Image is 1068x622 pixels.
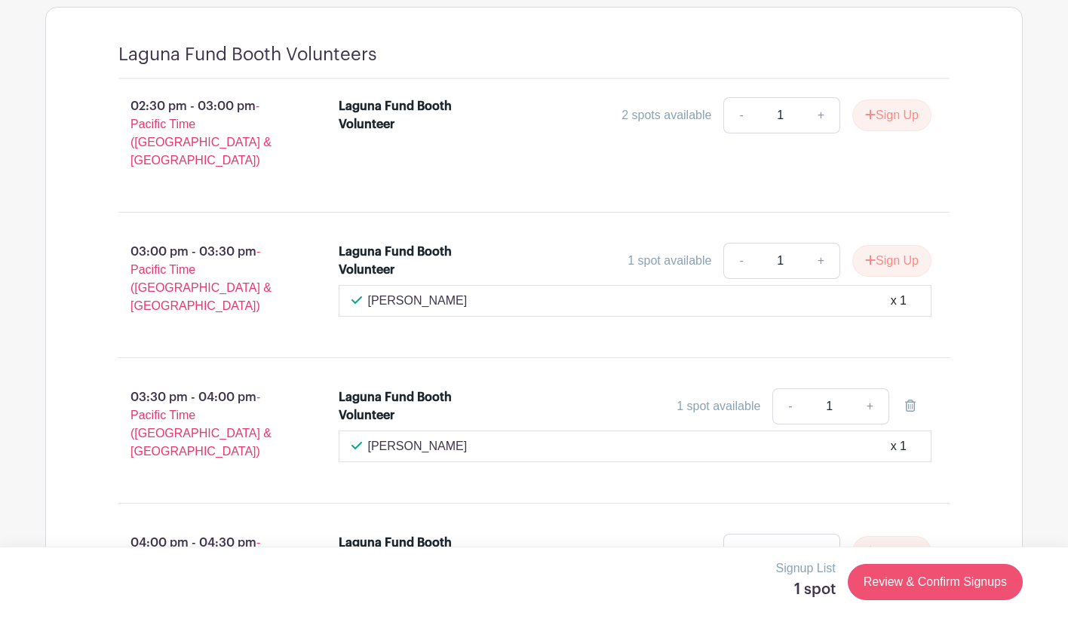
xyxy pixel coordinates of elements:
div: Laguna Fund Booth Volunteer [339,243,469,279]
a: - [723,97,758,133]
p: 03:30 pm - 04:00 pm [94,382,315,467]
button: Sign Up [852,245,931,277]
div: Laguna Fund Booth Volunteer [339,534,469,570]
div: 1 spot available [677,397,760,415]
span: - Pacific Time ([GEOGRAPHIC_DATA] & [GEOGRAPHIC_DATA]) [130,391,272,458]
p: 04:00 pm - 04:30 pm [94,528,315,612]
h5: 1 spot [776,581,836,599]
div: Laguna Fund Booth Volunteer [339,97,469,133]
button: Sign Up [852,100,931,131]
div: 1 spot available [628,252,711,270]
p: Signup List [776,559,836,578]
div: 2 spots available [621,106,711,124]
button: Sign Up [852,536,931,568]
a: + [852,388,889,424]
p: [PERSON_NAME] [368,437,468,455]
div: Laguna Fund Booth Volunteer [339,388,469,424]
div: x 1 [891,437,907,455]
a: - [772,388,807,424]
a: - [723,243,758,279]
h4: Laguna Fund Booth Volunteers [118,44,377,66]
a: Review & Confirm Signups [848,564,1023,600]
a: + [803,534,840,570]
a: + [803,97,840,133]
div: 2 spots available [621,543,711,561]
div: x 1 [891,292,907,310]
span: - Pacific Time ([GEOGRAPHIC_DATA] & [GEOGRAPHIC_DATA]) [130,245,272,312]
p: 03:00 pm - 03:30 pm [94,237,315,321]
a: - [723,534,758,570]
span: - Pacific Time ([GEOGRAPHIC_DATA] & [GEOGRAPHIC_DATA]) [130,100,272,167]
p: [PERSON_NAME] [368,292,468,310]
a: + [803,243,840,279]
p: 02:30 pm - 03:00 pm [94,91,315,176]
